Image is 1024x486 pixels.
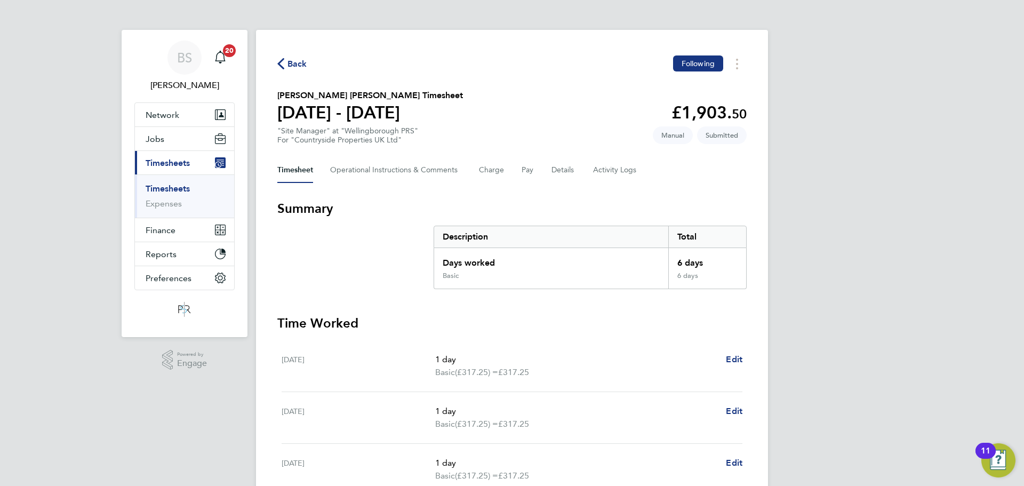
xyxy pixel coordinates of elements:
[135,151,234,174] button: Timesheets
[593,157,638,183] button: Activity Logs
[726,458,742,468] span: Edit
[727,55,747,72] button: Timesheets Menu
[282,353,435,379] div: [DATE]
[135,174,234,218] div: Timesheets
[673,55,723,71] button: Following
[443,272,459,280] div: Basic
[175,301,194,318] img: psrsolutions-logo-retina.png
[434,226,747,289] div: Summary
[455,419,498,429] span: (£317.25) =
[653,126,693,144] span: This timesheet was manually created.
[668,248,746,272] div: 6 days
[135,127,234,150] button: Jobs
[177,359,207,368] span: Engage
[282,405,435,431] div: [DATE]
[434,248,668,272] div: Days worked
[146,110,179,120] span: Network
[146,158,190,168] span: Timesheets
[135,103,234,126] button: Network
[135,242,234,266] button: Reports
[177,51,192,65] span: BS
[732,106,747,122] span: 50
[277,200,747,217] h3: Summary
[726,406,742,416] span: Edit
[277,126,418,145] div: "Site Manager" at "Wellingborough PRS"
[277,57,307,70] button: Back
[697,126,747,144] span: This timesheet is Submitted.
[435,418,455,431] span: Basic
[726,353,742,366] a: Edit
[146,225,175,235] span: Finance
[668,272,746,289] div: 6 days
[122,30,247,337] nav: Main navigation
[668,226,746,248] div: Total
[435,366,455,379] span: Basic
[981,451,990,465] div: 11
[210,41,231,75] a: 20
[522,157,534,183] button: Pay
[682,59,715,68] span: Following
[146,198,182,209] a: Expenses
[726,457,742,469] a: Edit
[435,457,717,469] p: 1 day
[282,457,435,482] div: [DATE]
[146,249,177,259] span: Reports
[435,469,455,482] span: Basic
[277,157,313,183] button: Timesheet
[435,405,717,418] p: 1 day
[981,443,1015,477] button: Open Resource Center, 11 new notifications
[434,226,668,248] div: Description
[455,471,498,481] span: (£317.25) =
[726,405,742,418] a: Edit
[162,350,207,370] a: Powered byEngage
[277,136,418,145] div: For "Countryside Properties UK Ltd"
[498,367,529,377] span: £317.25
[146,184,190,194] a: Timesheets
[134,79,235,92] span: Beth Seddon
[277,89,463,102] h2: [PERSON_NAME] [PERSON_NAME] Timesheet
[498,419,529,429] span: £317.25
[455,367,498,377] span: (£317.25) =
[287,58,307,70] span: Back
[223,44,236,57] span: 20
[146,134,164,144] span: Jobs
[135,266,234,290] button: Preferences
[479,157,505,183] button: Charge
[277,315,747,332] h3: Time Worked
[726,354,742,364] span: Edit
[146,273,191,283] span: Preferences
[134,41,235,92] a: BS[PERSON_NAME]
[551,157,576,183] button: Details
[330,157,462,183] button: Operational Instructions & Comments
[498,471,529,481] span: £317.25
[177,350,207,359] span: Powered by
[277,102,463,123] h1: [DATE] - [DATE]
[671,102,747,123] app-decimal: £1,903.
[135,218,234,242] button: Finance
[134,301,235,318] a: Go to home page
[435,353,717,366] p: 1 day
